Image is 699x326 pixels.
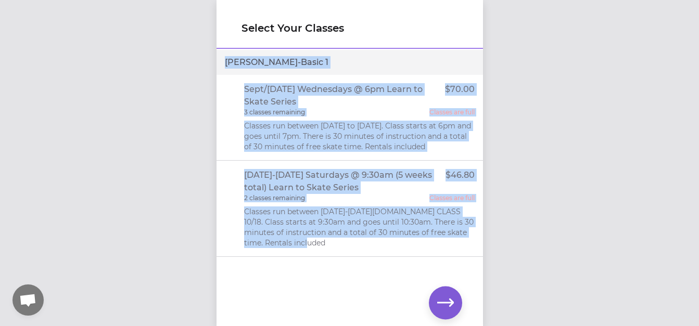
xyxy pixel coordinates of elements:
p: Sept/[DATE] Wednesdays @ 6pm Learn to Skate Series [244,83,445,108]
div: [PERSON_NAME] - Basic 1 [217,50,483,75]
p: Classes are full [429,108,475,116]
p: $46.80 [446,169,475,194]
p: 3 classes remaining [244,108,305,116]
h1: Select Your Classes [242,21,458,35]
p: 2 classes remaining [244,194,305,202]
p: Classes are full [429,194,475,202]
p: Classes run between [DATE] to [DATE]. Class starts at 6pm and goes until 7pm. There is 30 minutes... [244,121,475,152]
div: Open chat [12,284,44,316]
p: [DATE]-[DATE] Saturdays @ 9:30am (5 weeks total) Learn to Skate Series [244,169,446,194]
p: Classes run between [DATE]-[DATE][DOMAIN_NAME] CLASS 10/18. Class starts at 9:30am and goes until... [244,206,475,248]
p: $70.00 [445,83,475,108]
